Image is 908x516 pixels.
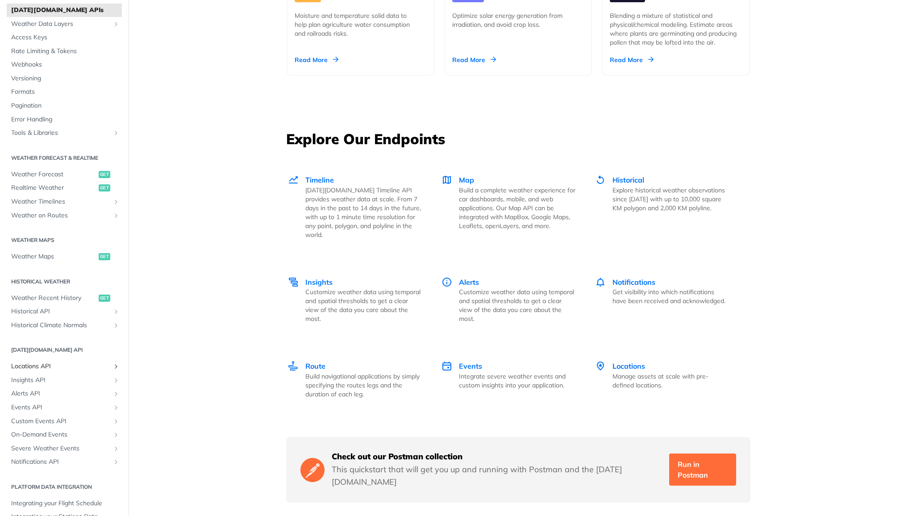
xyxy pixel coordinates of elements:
[287,156,432,258] a: Timeline Timeline [DATE][DOMAIN_NAME] Timeline API provides weather data at scale. From 7 days in...
[7,387,122,400] a: Alerts APIShow subpages for Alerts API
[459,278,479,287] span: Alerts
[112,431,120,438] button: Show subpages for On-Demand Events
[612,287,729,305] p: Get visibility into which notifications have been received and acknowledged.
[99,295,110,302] span: get
[112,377,120,384] button: Show subpages for Insights API
[11,321,110,330] span: Historical Climate Normals
[11,47,120,56] span: Rate Limiting & Tokens
[99,171,110,178] span: get
[11,211,110,220] span: Weather on Routes
[7,4,122,17] a: [DATE][DOMAIN_NAME] APIs
[7,72,122,85] a: Versioning
[112,445,120,452] button: Show subpages for Severe Weather Events
[11,60,120,69] span: Webhooks
[432,342,585,417] a: Events Events Integrate severe weather events and custom insights into your application.
[7,401,122,414] a: Events APIShow subpages for Events API
[295,11,420,38] div: Moisture and temperature solid data to help plan agriculture water consumption and railroads risks.
[432,258,585,342] a: Alerts Alerts Customize weather data using temporal and spatial thresholds to get a clear view of...
[7,346,122,354] h2: [DATE][DOMAIN_NAME] API
[7,99,122,112] a: Pagination
[7,305,122,318] a: Historical APIShow subpages for Historical API
[288,361,299,371] img: Route
[112,129,120,137] button: Show subpages for Tools & Libraries
[7,195,122,208] a: Weather TimelinesShow subpages for Weather Timelines
[7,31,122,44] a: Access Keys
[11,129,110,137] span: Tools & Libraries
[7,291,122,305] a: Weather Recent Historyget
[7,168,122,181] a: Weather Forecastget
[612,175,644,184] span: Historical
[99,184,110,191] span: get
[669,454,736,486] a: Run in Postman
[612,372,729,390] p: Manage assets at scale with pre-defined locations.
[112,363,120,370] button: Show subpages for Locations API
[459,287,575,323] p: Customize weather data using temporal and spatial thresholds to get a clear view of the data you ...
[112,322,120,329] button: Show subpages for Historical Climate Normals
[7,17,122,31] a: Weather Data LayersShow subpages for Weather Data Layers
[112,21,120,28] button: Show subpages for Weather Data Layers
[612,278,655,287] span: Notifications
[11,20,110,29] span: Weather Data Layers
[7,374,122,387] a: Insights APIShow subpages for Insights API
[286,129,750,149] h3: Explore Our Endpoints
[11,87,120,96] span: Formats
[7,415,122,428] a: Custom Events APIShow subpages for Custom Events API
[11,458,110,466] span: Notifications API
[7,154,122,162] h2: Weather Forecast & realtime
[305,372,422,399] p: Build navigational applications by simply specifying the routes legs and the duration of each leg.
[305,175,334,184] span: Timeline
[7,278,122,286] h2: Historical Weather
[7,360,122,373] a: Locations APIShow subpages for Locations API
[7,319,122,332] a: Historical Climate NormalsShow subpages for Historical Climate Normals
[595,277,606,287] img: Notifications
[11,74,120,83] span: Versioning
[112,390,120,397] button: Show subpages for Alerts API
[305,186,422,239] p: [DATE][DOMAIN_NAME] Timeline API provides weather data at scale. From 7 days in the past to 14 da...
[7,126,122,140] a: Tools & LibrariesShow subpages for Tools & Libraries
[11,417,110,426] span: Custom Events API
[305,278,333,287] span: Insights
[7,455,122,469] a: Notifications APIShow subpages for Notifications API
[7,209,122,222] a: Weather on RoutesShow subpages for Weather on Routes
[7,483,122,491] h2: Platform DATA integration
[11,362,110,371] span: Locations API
[11,389,110,398] span: Alerts API
[7,113,122,126] a: Error Handling
[7,236,122,244] h2: Weather Maps
[11,101,120,110] span: Pagination
[11,430,110,439] span: On-Demand Events
[442,277,452,287] img: Alerts
[459,372,575,390] p: Integrate severe weather events and custom insights into your application.
[112,404,120,411] button: Show subpages for Events API
[610,55,654,64] div: Read More
[99,253,110,260] span: get
[7,442,122,455] a: Severe Weather EventsShow subpages for Severe Weather Events
[11,183,96,192] span: Realtime Weather
[11,376,110,385] span: Insights API
[7,45,122,58] a: Rate Limiting & Tokens
[332,451,662,462] h5: Check out our Postman collection
[11,170,96,179] span: Weather Forecast
[432,156,585,258] a: Map Map Build a complete weather experience for car dashboards, mobile, and web applications. Our...
[585,258,739,342] a: Notifications Notifications Get visibility into which notifications have been received and acknow...
[11,403,110,412] span: Events API
[452,11,577,29] div: Optimize solar energy generation from irradiation, and avoid crop loss.
[112,308,120,315] button: Show subpages for Historical API
[585,342,739,417] a: Locations Locations Manage assets at scale with pre-defined locations.
[11,33,120,42] span: Access Keys
[612,362,645,370] span: Locations
[610,11,742,47] div: Blending a mixture of statistical and physical/chemical modeling. Estimate areas where plants are...
[287,258,432,342] a: Insights Insights Customize weather data using temporal and spatial thresholds to get a clear vie...
[459,175,474,184] span: Map
[11,499,120,508] span: Integrating your Flight Schedule
[585,156,739,258] a: Historical Historical Explore historical weather observations since [DATE] with up to 10,000 squa...
[11,197,110,206] span: Weather Timelines
[612,186,729,212] p: Explore historical weather observations since [DATE] with up to 10,000 square KM polygon and 2,00...
[442,361,452,371] img: Events
[112,212,120,219] button: Show subpages for Weather on Routes
[7,85,122,99] a: Formats
[459,362,482,370] span: Events
[287,342,432,417] a: Route Route Build navigational applications by simply specifying the routes legs and the duration...
[459,186,575,230] p: Build a complete weather experience for car dashboards, mobile, and web applications. Our Map API...
[7,181,122,195] a: Realtime Weatherget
